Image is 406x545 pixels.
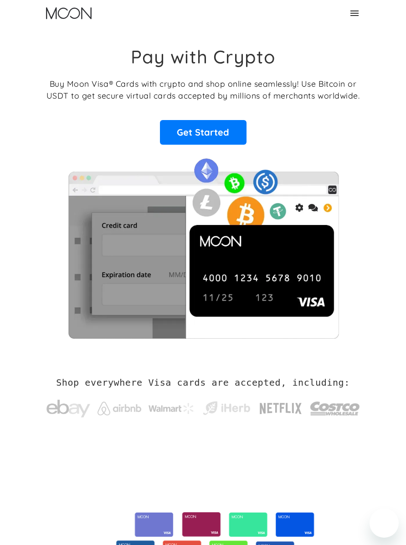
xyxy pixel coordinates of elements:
a: ebay [46,386,90,427]
h1: Pay with Crypto [131,46,276,68]
a: Netflix [259,388,303,424]
a: Walmart [149,394,194,419]
img: iHerb [201,399,252,417]
a: Airbnb [98,393,141,420]
img: Airbnb [98,402,141,415]
img: Moon Cards let you spend your crypto anywhere Visa is accepted. [46,152,360,338]
img: Netflix [259,398,303,419]
iframe: Button to launch messaging window [370,508,399,538]
img: Moon Logo [46,7,92,19]
a: Get Started [160,120,247,145]
img: ebay [46,395,90,422]
p: Buy Moon Visa® Cards with crypto and shop online seamlessly! Use Bitcoin or USDT to get secure vi... [46,78,360,102]
h2: Shop everywhere Visa cards are accepted, including: [56,377,350,388]
img: Walmart [149,403,194,414]
img: Costco [310,394,360,423]
a: iHerb [201,390,252,421]
a: Costco [310,385,360,427]
a: home [46,7,92,19]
